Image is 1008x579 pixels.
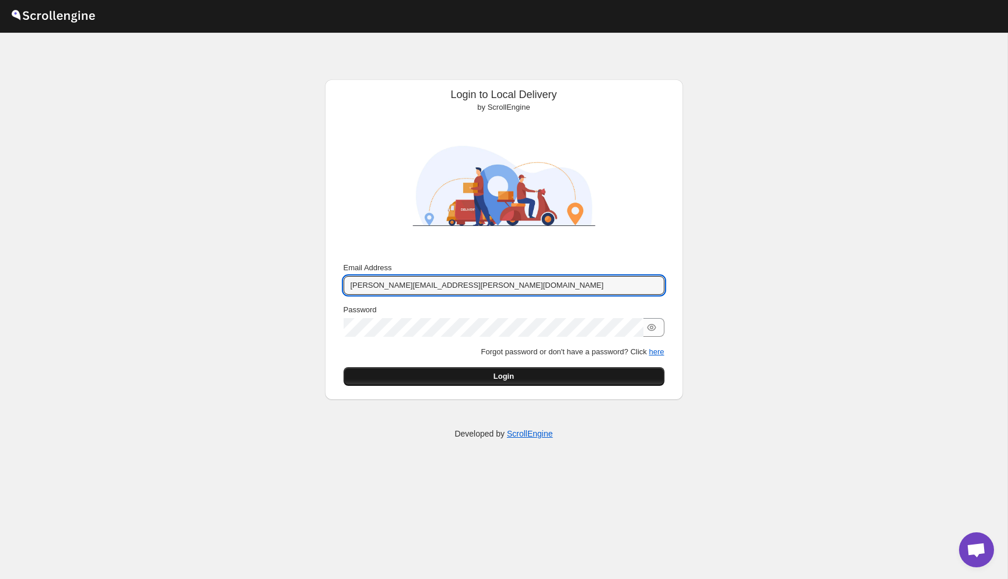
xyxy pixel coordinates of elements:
span: Login [494,371,514,382]
div: Login to Local Delivery [334,89,674,113]
a: ScrollEngine [507,429,553,438]
span: Email Address [344,263,392,272]
span: by ScrollEngine [477,103,530,111]
p: Forgot password or don't have a password? Click [344,346,664,358]
button: here [649,347,664,356]
p: Developed by [454,428,552,440]
span: Password [344,305,377,314]
a: Open chat [959,532,994,567]
button: Login [344,367,664,386]
img: ScrollEngine [402,118,606,254]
